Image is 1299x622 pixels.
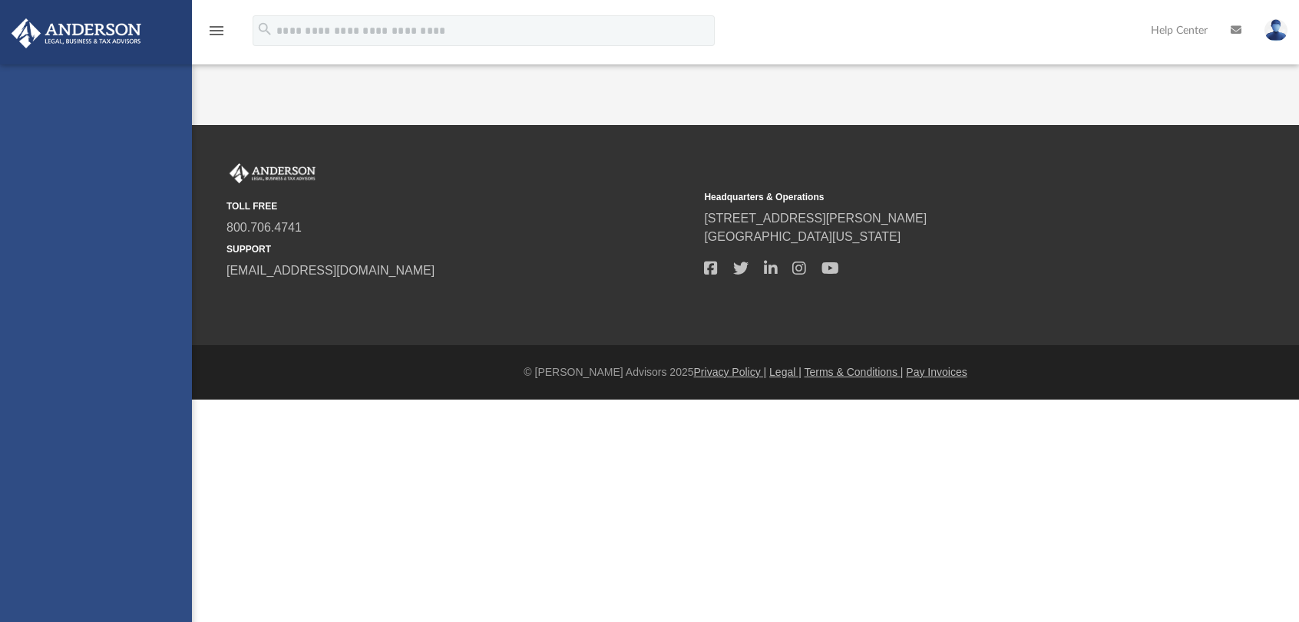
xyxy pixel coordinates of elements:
[226,242,693,256] small: SUPPORT
[704,230,901,243] a: [GEOGRAPHIC_DATA][US_STATE]
[207,21,226,40] i: menu
[769,366,802,378] a: Legal |
[226,163,319,183] img: Anderson Advisors Platinum Portal
[704,212,927,225] a: [STREET_ADDRESS][PERSON_NAME]
[226,221,302,234] a: 800.706.4741
[906,366,967,378] a: Pay Invoices
[805,366,904,378] a: Terms & Conditions |
[7,18,146,48] img: Anderson Advisors Platinum Portal
[694,366,767,378] a: Privacy Policy |
[192,364,1299,380] div: © [PERSON_NAME] Advisors 2025
[256,21,273,38] i: search
[207,29,226,40] a: menu
[226,199,693,213] small: TOLL FREE
[704,190,1171,204] small: Headquarters & Operations
[226,264,435,277] a: [EMAIL_ADDRESS][DOMAIN_NAME]
[1264,19,1287,41] img: User Pic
